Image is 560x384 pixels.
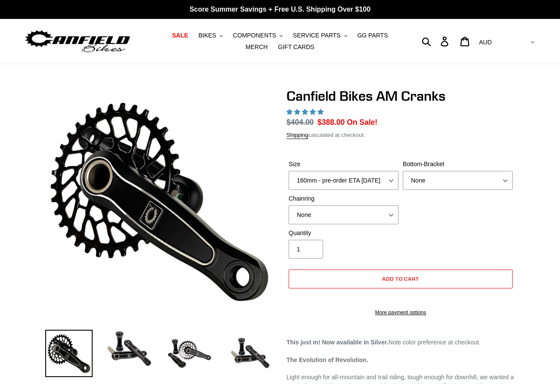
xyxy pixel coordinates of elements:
[278,43,314,51] span: GIFT CARDS
[286,88,515,104] h1: Canfield Bikes AM Cranks
[286,339,389,346] strong: This just in! Now available in Silver.
[45,330,93,377] img: Load image into Gallery viewer, Canfield Bikes AM Cranks
[286,132,308,139] a: Shipping
[317,118,345,127] span: $388.00
[286,108,325,115] span: 4.97 stars
[166,330,213,377] img: Load image into Gallery viewer, Canfield Bikes AM Cranks
[382,276,420,282] span: Add to cart
[24,28,131,55] img: Canfield Bikes
[199,32,216,39] span: BIKES
[106,330,153,368] img: Load image into Gallery viewer, Canfield Cranks
[226,330,274,377] img: Load image into Gallery viewer, CANFIELD-AM_DH-CRANKS
[172,32,188,39] span: SALE
[289,160,398,169] label: Size
[347,117,377,128] span: On Sale!
[353,30,392,41] a: GG PARTS
[194,30,227,41] button: BIKES
[233,32,276,39] span: COMPONENTS
[289,194,398,203] label: Chainring
[289,309,513,316] a: More payment options
[293,32,340,39] span: SERVICE PARTS
[286,118,314,127] s: $404.00
[286,131,515,139] div: calculated at checkout.
[403,160,513,169] label: Bottom-Bracket
[289,30,351,41] button: SERVICE PARTS
[357,32,388,39] span: GG PARTS
[286,356,368,363] strong: The Evolution of Revolution.
[274,41,319,53] a: GIFT CARDS
[168,30,192,41] a: SALE
[241,41,272,53] a: MERCH
[286,338,515,347] p: Note color preference at checkout.
[229,30,287,41] button: COMPONENTS
[246,43,268,51] span: MERCH
[289,269,513,288] button: Add to cart
[289,229,398,238] label: Quantity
